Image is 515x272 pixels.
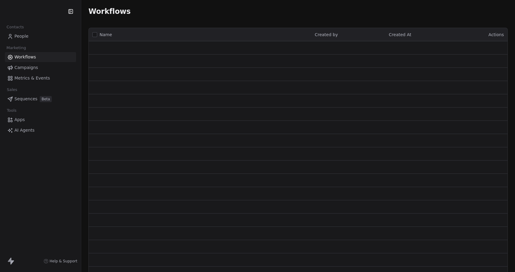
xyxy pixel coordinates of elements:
[14,54,36,60] span: Workflows
[489,32,504,37] span: Actions
[88,7,131,16] span: Workflows
[4,23,26,32] span: Contacts
[14,64,38,71] span: Campaigns
[50,259,77,264] span: Help & Support
[5,125,76,135] a: AI Agents
[5,31,76,41] a: People
[44,259,77,264] a: Help & Support
[5,52,76,62] a: Workflows
[5,63,76,73] a: Campaigns
[14,33,29,39] span: People
[14,127,35,133] span: AI Agents
[5,94,76,104] a: SequencesBeta
[100,32,112,38] span: Name
[14,75,50,81] span: Metrics & Events
[5,73,76,83] a: Metrics & Events
[5,115,76,125] a: Apps
[14,96,37,102] span: Sequences
[315,32,338,37] span: Created by
[4,106,19,115] span: Tools
[4,85,20,94] span: Sales
[40,96,52,102] span: Beta
[389,32,412,37] span: Created At
[14,117,25,123] span: Apps
[4,43,29,52] span: Marketing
